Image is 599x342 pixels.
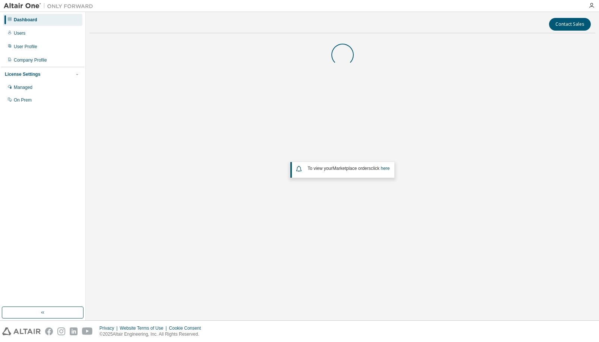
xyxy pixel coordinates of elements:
[332,166,371,171] em: Marketplace orders
[45,327,53,335] img: facebook.svg
[4,2,97,10] img: Altair One
[14,44,37,50] div: User Profile
[120,325,169,331] div: Website Terms of Use
[14,30,25,36] div: Users
[100,325,120,331] div: Privacy
[14,97,32,103] div: On Prem
[57,327,65,335] img: instagram.svg
[381,166,390,171] a: here
[82,327,93,335] img: youtube.svg
[14,84,32,90] div: Managed
[169,325,205,331] div: Cookie Consent
[549,18,591,31] button: Contact Sales
[100,331,205,338] p: © 2025 Altair Engineering, Inc. All Rights Reserved.
[2,327,41,335] img: altair_logo.svg
[14,57,47,63] div: Company Profile
[70,327,78,335] img: linkedin.svg
[14,17,37,23] div: Dashboard
[5,71,40,77] div: License Settings
[308,166,390,171] span: To view your click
